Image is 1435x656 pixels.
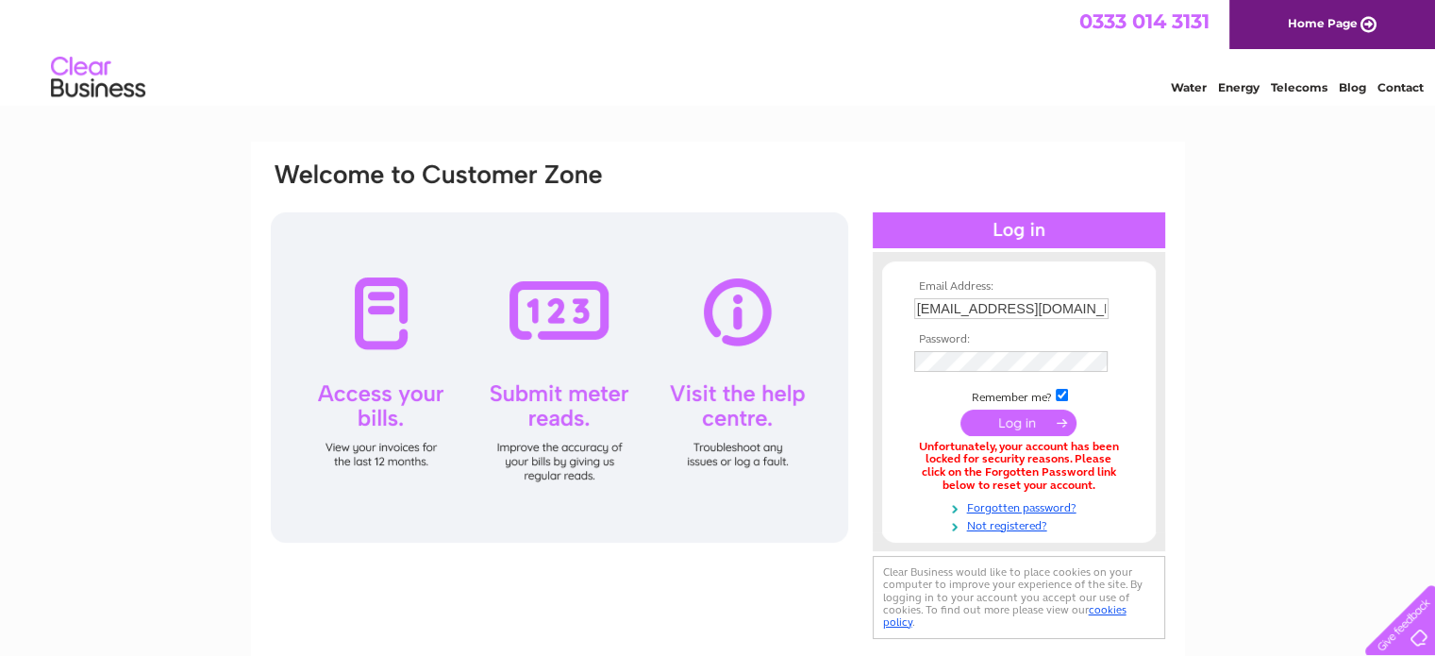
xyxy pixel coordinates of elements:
[914,441,1124,493] div: Unfortunately, your account has been locked for security reasons. Please click on the Forgotten P...
[1218,80,1260,94] a: Energy
[1377,80,1424,94] a: Contact
[273,10,1164,92] div: Clear Business is a trading name of Verastar Limited (registered in [GEOGRAPHIC_DATA] No. 3667643...
[909,280,1128,294] th: Email Address:
[1171,80,1207,94] a: Water
[1339,80,1366,94] a: Blog
[960,410,1076,436] input: Submit
[909,386,1128,405] td: Remember me?
[914,515,1128,533] a: Not registered?
[1079,9,1210,33] a: 0333 014 3131
[873,556,1165,638] div: Clear Business would like to place cookies on your computer to improve your experience of the sit...
[883,603,1126,629] a: cookies policy
[914,497,1128,515] a: Forgotten password?
[50,49,146,107] img: logo.png
[1271,80,1327,94] a: Telecoms
[909,333,1128,346] th: Password:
